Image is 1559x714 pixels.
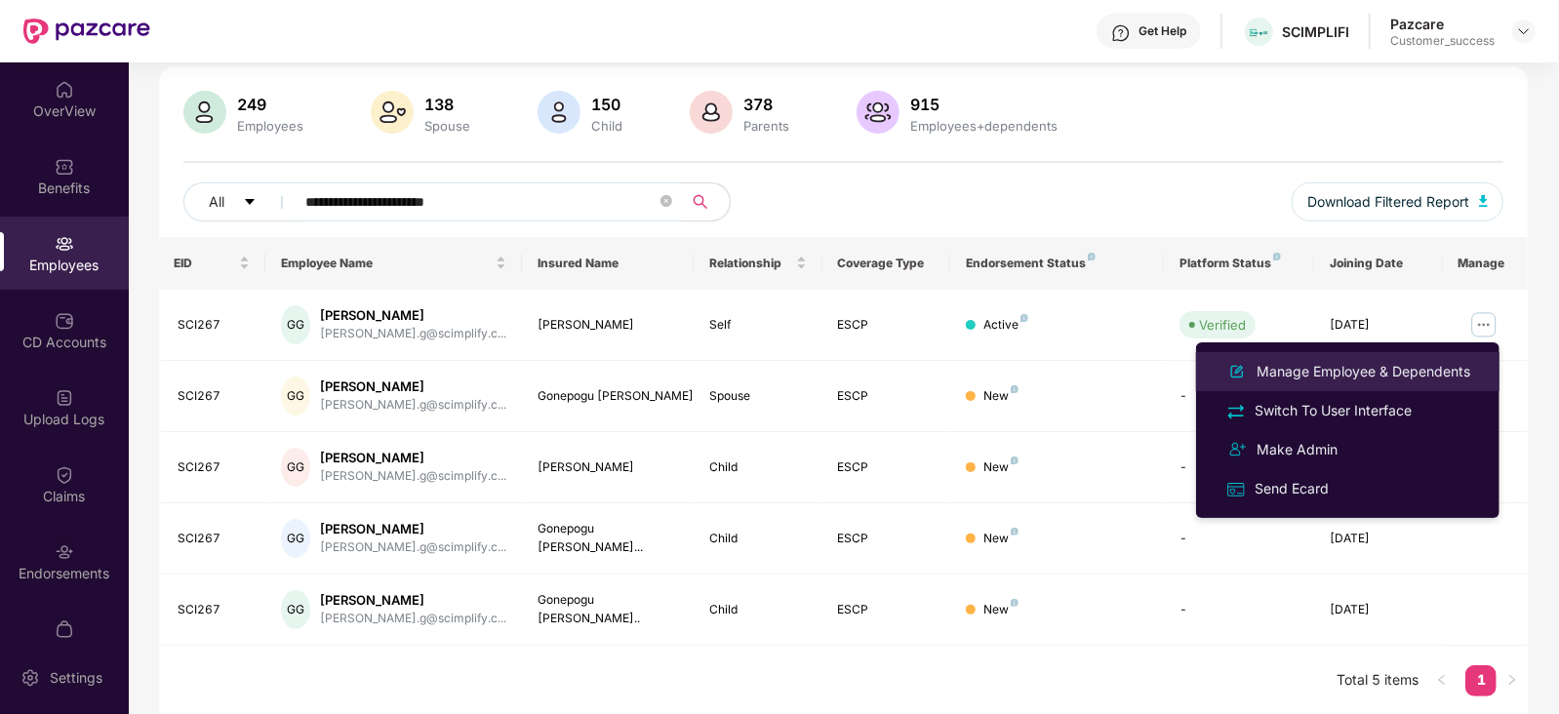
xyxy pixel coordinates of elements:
td: - [1164,575,1314,646]
img: svg+xml;base64,PHN2ZyB4bWxucz0iaHR0cDovL3d3dy53My5vcmcvMjAwMC9zdmciIHdpZHRoPSI4IiBoZWlnaHQ9IjgiIH... [1011,599,1019,607]
img: svg+xml;base64,PHN2ZyBpZD0iQ0RfQWNjb3VudHMiIGRhdGEtbmFtZT0iQ0QgQWNjb3VudHMiIHhtbG5zPSJodHRwOi8vd3... [55,311,74,331]
div: New [983,530,1019,548]
div: New [983,387,1019,406]
div: ESCP [838,458,936,477]
a: 1 [1465,665,1497,694]
img: svg+xml;base64,PHN2ZyB4bWxucz0iaHR0cDovL3d3dy53My5vcmcvMjAwMC9zdmciIHhtbG5zOnhsaW5rPSJodHRwOi8vd3... [183,91,226,134]
div: 378 [740,95,794,114]
div: Parents [740,118,794,134]
div: [PERSON_NAME].g@scimplify.c... [320,538,506,557]
button: Allcaret-down [183,182,302,221]
button: Download Filtered Report [1292,182,1504,221]
div: SCI267 [179,387,251,406]
div: [PERSON_NAME] [320,591,506,610]
div: GG [281,377,310,416]
img: svg+xml;base64,PHN2ZyB4bWxucz0iaHR0cDovL3d3dy53My5vcmcvMjAwMC9zdmciIHdpZHRoPSI4IiBoZWlnaHQ9IjgiIH... [1088,253,1096,260]
img: svg+xml;base64,PHN2ZyBpZD0iU2V0dGluZy0yMHgyMCIgeG1sbnM9Imh0dHA6Ly93d3cudzMub3JnLzIwMDAvc3ZnIiB3aW... [20,668,40,688]
span: close-circle [660,195,672,207]
div: SCI267 [179,458,251,477]
span: caret-down [243,195,257,211]
div: Employees [234,118,308,134]
td: - [1164,503,1314,575]
th: Insured Name [522,237,693,290]
div: 915 [907,95,1062,114]
div: [DATE] [1330,601,1427,619]
div: Customer_success [1390,33,1495,49]
img: svg+xml;base64,PHN2ZyB4bWxucz0iaHR0cDovL3d3dy53My5vcmcvMjAwMC9zdmciIHhtbG5zOnhsaW5rPSJodHRwOi8vd3... [1225,360,1249,383]
th: Relationship [694,237,822,290]
div: GG [281,305,310,344]
div: 138 [421,95,475,114]
li: Total 5 items [1337,665,1419,696]
li: Next Page [1497,665,1528,696]
div: ESCP [838,530,936,548]
div: Gonepogu [PERSON_NAME]... [538,520,677,557]
div: [PERSON_NAME] [320,520,506,538]
div: Active [983,316,1028,335]
img: svg+xml;base64,PHN2ZyB4bWxucz0iaHR0cDovL3d3dy53My5vcmcvMjAwMC9zdmciIHdpZHRoPSIyNCIgaGVpZ2h0PSIyNC... [1225,438,1249,461]
div: [PERSON_NAME].g@scimplify.c... [320,325,506,343]
img: svg+xml;base64,PHN2ZyBpZD0iTXlfT3JkZXJzIiBkYXRhLW5hbWU9Ik15IE9yZGVycyIgeG1sbnM9Imh0dHA6Ly93d3cudz... [55,619,74,639]
th: EID [159,237,266,290]
span: Relationship [709,256,792,271]
img: svg+xml;base64,PHN2ZyB4bWxucz0iaHR0cDovL3d3dy53My5vcmcvMjAwMC9zdmciIHhtbG5zOnhsaW5rPSJodHRwOi8vd3... [538,91,580,134]
div: [PERSON_NAME].g@scimplify.c... [320,396,506,415]
div: Endorsement Status [966,256,1148,271]
div: ESCP [838,387,936,406]
img: svg+xml;base64,PHN2ZyBpZD0iVXBsb2FkX0xvZ3MiIGRhdGEtbmFtZT0iVXBsb2FkIExvZ3MiIHhtbG5zPSJodHRwOi8vd3... [55,388,74,408]
img: svg+xml;base64,PHN2ZyBpZD0iRHJvcGRvd24tMzJ4MzIiIHhtbG5zPSJodHRwOi8vd3d3LnczLm9yZy8yMDAwL3N2ZyIgd2... [1516,23,1532,39]
div: Switch To User Interface [1251,400,1416,421]
div: SCI267 [179,601,251,619]
div: Pazcare [1390,15,1495,33]
div: New [983,458,1019,477]
div: [PERSON_NAME] [320,306,506,325]
span: left [1436,674,1448,686]
div: Self [709,316,807,335]
img: svg+xml;base64,PHN2ZyB4bWxucz0iaHR0cDovL3d3dy53My5vcmcvMjAwMC9zdmciIHhtbG5zOnhsaW5rPSJodHRwOi8vd3... [690,91,733,134]
div: SCIMPLIFI [1282,22,1349,41]
li: Previous Page [1426,665,1458,696]
div: 150 [588,95,627,114]
img: svg+xml;base64,PHN2ZyB4bWxucz0iaHR0cDovL3d3dy53My5vcmcvMjAwMC9zdmciIHhtbG5zOnhsaW5rPSJodHRwOi8vd3... [371,91,414,134]
li: 1 [1465,665,1497,696]
img: svg+xml;base64,PHN2ZyB4bWxucz0iaHR0cDovL3d3dy53My5vcmcvMjAwMC9zdmciIHdpZHRoPSIxNiIgaGVpZ2h0PSIxNi... [1225,479,1247,500]
div: Spouse [709,387,807,406]
div: 249 [234,95,308,114]
div: [PERSON_NAME].g@scimplify.c... [320,610,506,628]
div: SCI267 [179,530,251,548]
div: [PERSON_NAME] [320,449,506,467]
td: - [1164,361,1314,432]
img: svg+xml;base64,PHN2ZyBpZD0iRW5kb3JzZW1lbnRzIiB4bWxucz0iaHR0cDovL3d3dy53My5vcmcvMjAwMC9zdmciIHdpZH... [55,542,74,562]
th: Employee Name [265,237,522,290]
div: SCI267 [179,316,251,335]
div: Get Help [1139,23,1186,39]
th: Joining Date [1314,237,1443,290]
span: Employee Name [281,256,492,271]
div: Manage Employee & Dependents [1253,361,1474,382]
div: Child [709,601,807,619]
div: ESCP [838,601,936,619]
div: Child [588,118,627,134]
img: svg+xml;base64,PHN2ZyB4bWxucz0iaHR0cDovL3d3dy53My5vcmcvMjAwMC9zdmciIHdpZHRoPSI4IiBoZWlnaHQ9IjgiIH... [1011,456,1019,464]
div: [DATE] [1330,530,1427,548]
img: svg+xml;base64,PHN2ZyBpZD0iRW1wbG95ZWVzIiB4bWxucz0iaHR0cDovL3d3dy53My5vcmcvMjAwMC9zdmciIHdpZHRoPS... [55,234,74,254]
button: search [682,182,731,221]
img: svg+xml;base64,PHN2ZyBpZD0iSGVscC0zMngzMiIgeG1sbnM9Imh0dHA6Ly93d3cudzMub3JnLzIwMDAvc3ZnIiB3aWR0aD... [1111,23,1131,43]
span: right [1506,674,1518,686]
span: All [210,191,225,213]
img: svg+xml;base64,PHN2ZyB4bWxucz0iaHR0cDovL3d3dy53My5vcmcvMjAwMC9zdmciIHdpZHRoPSI4IiBoZWlnaHQ9IjgiIH... [1011,385,1019,393]
div: [DATE] [1330,316,1427,335]
img: svg+xml;base64,PHN2ZyBpZD0iSG9tZSIgeG1sbnM9Imh0dHA6Ly93d3cudzMub3JnLzIwMDAvc3ZnIiB3aWR0aD0iMjAiIG... [55,80,74,99]
img: New Pazcare Logo [23,19,150,44]
div: Verified [1199,315,1246,335]
div: Child [709,530,807,548]
span: close-circle [660,193,672,212]
div: Gonepogu [PERSON_NAME] [538,387,677,406]
img: svg+xml;base64,PHN2ZyBpZD0iQmVuZWZpdHMiIHhtbG5zPSJodHRwOi8vd3d3LnczLm9yZy8yMDAwL3N2ZyIgd2lkdGg9Ij... [55,157,74,177]
div: ESCP [838,316,936,335]
img: svg+xml;base64,PHN2ZyB4bWxucz0iaHR0cDovL3d3dy53My5vcmcvMjAwMC9zdmciIHhtbG5zOnhsaW5rPSJodHRwOi8vd3... [857,91,899,134]
img: svg+xml;base64,PHN2ZyB4bWxucz0iaHR0cDovL3d3dy53My5vcmcvMjAwMC9zdmciIHhtbG5zOnhsaW5rPSJodHRwOi8vd3... [1479,195,1489,207]
div: GG [281,590,310,629]
div: [PERSON_NAME].g@scimplify.c... [320,467,506,486]
div: [PERSON_NAME] [320,377,506,396]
